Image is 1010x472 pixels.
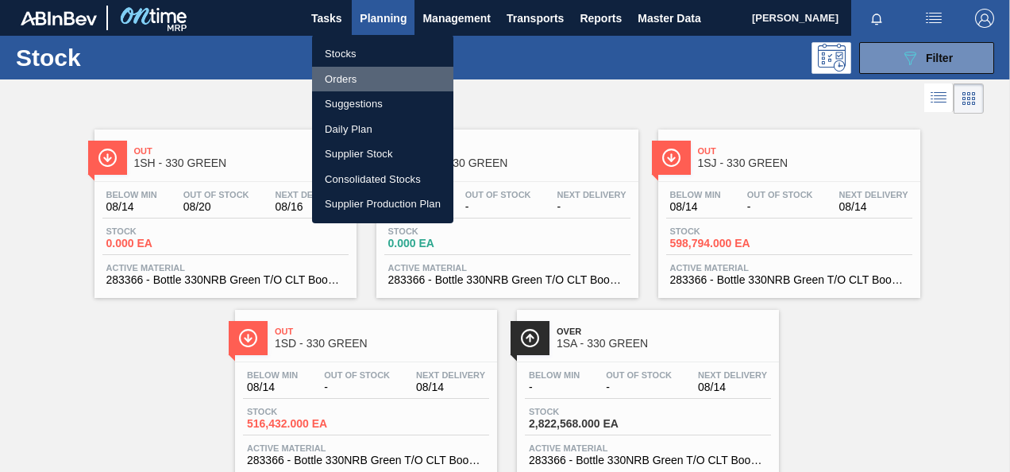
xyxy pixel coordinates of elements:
a: Supplier Stock [312,141,453,167]
a: Daily Plan [312,117,453,142]
a: Supplier Production Plan [312,192,453,217]
a: Orders [312,67,453,92]
a: Stocks [312,41,453,67]
a: Suggestions [312,91,453,117]
a: Consolidated Stocks [312,167,453,192]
